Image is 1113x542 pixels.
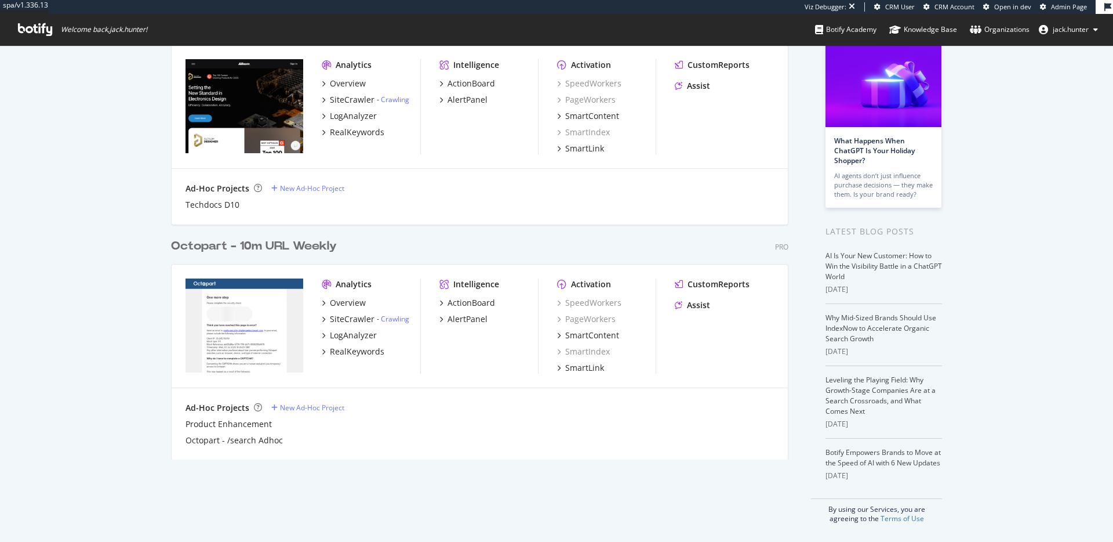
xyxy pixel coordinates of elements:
div: LogAnalyzer [330,110,377,122]
span: jack.hunter [1053,24,1089,34]
div: Assist [687,80,710,92]
a: SmartContent [557,110,619,122]
a: Product Enhancement [185,418,272,430]
a: Crawling [381,95,409,104]
a: Organizations [970,14,1030,45]
a: Botify Academy [815,14,876,45]
a: Botify Empowers Brands to Move at the Speed of AI with 6 New Updates [825,447,941,468]
a: RealKeywords [322,346,384,357]
div: Analytics [336,59,372,71]
div: AlertPanel [448,94,488,106]
div: Octopart - 10m URL Weekly [171,238,337,255]
div: CustomReports [688,59,750,71]
div: SmartLink [565,143,604,154]
div: [DATE] [825,346,942,357]
button: jack.hunter [1030,20,1107,39]
a: Techdocs D10 [185,199,239,211]
div: AlertPanel [448,313,488,325]
a: Knowledge Base [889,14,957,45]
div: RealKeywords [330,127,384,138]
div: [DATE] [825,419,942,429]
a: New Ad-Hoc Project [271,403,344,413]
a: Leveling the Playing Field: Why Growth-Stage Companies Are at a Search Crossroads, and What Comes... [825,375,936,416]
div: grid [171,5,798,460]
a: SiteCrawler- Crawling [322,94,409,106]
div: Analytics [336,279,372,290]
a: What Happens When ChatGPT Is Your Holiday Shopper? [834,136,915,165]
img: altium.com [185,59,303,153]
a: SpeedWorkers [557,297,621,309]
a: Why Mid-Sized Brands Should Use IndexNow to Accelerate Organic Search Growth [825,313,936,344]
span: Admin Page [1051,2,1087,11]
span: CRM User [885,2,915,11]
a: SmartIndex [557,346,610,357]
div: Overview [330,297,366,309]
a: LogAnalyzer [322,110,377,122]
a: PageWorkers [557,94,616,106]
div: By using our Services, you are agreeing to the [811,498,942,523]
div: Pro [775,242,788,252]
a: SmartIndex [557,127,610,138]
div: Overview [330,78,366,89]
div: Ad-Hoc Projects [185,183,249,194]
div: Ad-Hoc Projects [185,402,249,414]
div: PageWorkers [557,313,616,325]
div: CustomReports [688,279,750,290]
a: SmartContent [557,330,619,341]
div: SmartContent [565,110,619,122]
div: RealKeywords [330,346,384,357]
div: SmartContent [565,330,619,341]
a: SpeedWorkers [557,78,621,89]
div: Botify Academy [815,24,876,35]
div: AI agents don’t just influence purchase decisions — they make them. Is your brand ready? [834,171,933,199]
div: Intelligence [453,59,499,71]
div: [DATE] [825,284,942,295]
a: CustomReports [675,59,750,71]
div: Organizations [970,24,1030,35]
div: Viz Debugger: [805,2,846,12]
div: Activation [571,279,611,290]
a: New Ad-Hoc Project [271,183,344,193]
a: ActionBoard [439,78,495,89]
a: Open in dev [983,2,1031,12]
a: Octopart - /search Adhoc [185,435,283,446]
div: SiteCrawler [330,94,374,106]
div: SiteCrawler [330,313,374,325]
div: - [377,314,409,324]
span: CRM Account [934,2,974,11]
a: LogAnalyzer [322,330,377,341]
div: ActionBoard [448,78,495,89]
div: - [377,95,409,104]
span: Welcome back, jack.hunter ! [61,25,147,34]
a: CRM Account [923,2,974,12]
a: Assist [675,299,710,311]
img: octopart.com [185,279,303,373]
a: Assist [675,80,710,92]
a: Octopart - 10m URL Weekly [171,238,341,255]
a: SmartLink [557,143,604,154]
div: ActionBoard [448,297,495,309]
a: Overview [322,297,366,309]
a: Terms of Use [881,514,924,523]
a: AlertPanel [439,94,488,106]
div: [DATE] [825,471,942,481]
div: LogAnalyzer [330,330,377,341]
span: Open in dev [994,2,1031,11]
div: Latest Blog Posts [825,225,942,238]
div: New Ad-Hoc Project [280,183,344,193]
div: SmartLink [565,362,604,374]
div: New Ad-Hoc Project [280,403,344,413]
img: What Happens When ChatGPT Is Your Holiday Shopper? [825,35,941,127]
a: SmartLink [557,362,604,374]
a: CustomReports [675,279,750,290]
a: AlertPanel [439,313,488,325]
a: SiteCrawler- Crawling [322,313,409,325]
a: AI Is Your New Customer: How to Win the Visibility Battle in a ChatGPT World [825,251,942,281]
